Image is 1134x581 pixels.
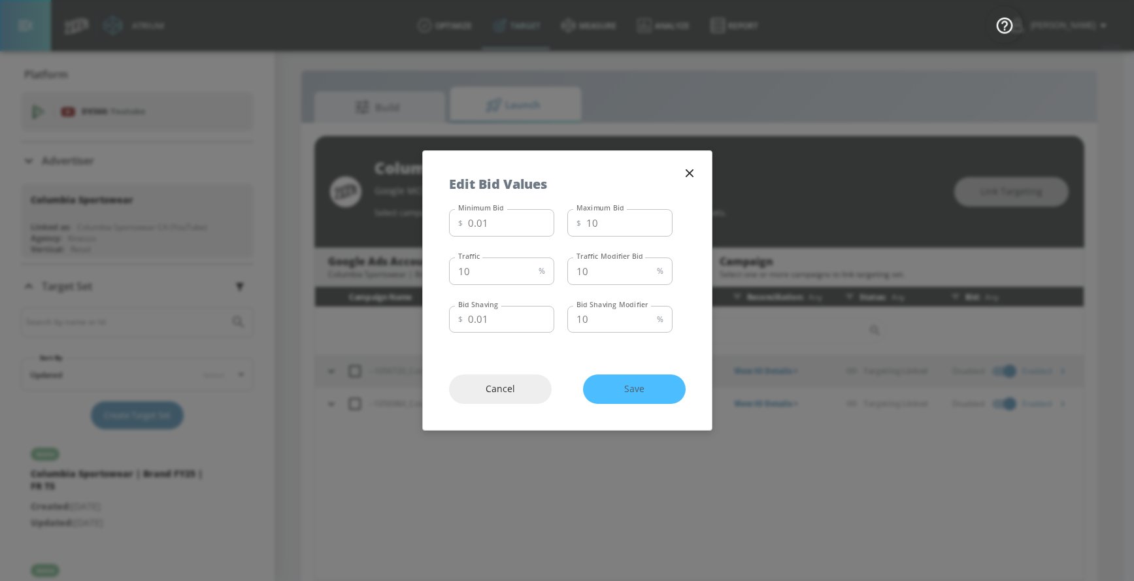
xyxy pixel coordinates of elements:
p: % [657,312,663,326]
p: $ [458,216,463,230]
span: Cancel [475,381,525,397]
label: Traffic [458,252,480,261]
label: Bid Shaving Modifier [576,300,648,309]
p: $ [576,216,581,230]
p: % [539,264,545,278]
label: Bid Shaving [458,300,498,309]
button: Cancel [449,374,552,404]
p: $ [458,312,463,326]
label: Traffic Modifier Bid [576,252,643,261]
p: % [657,264,663,278]
label: Maximum Bid [576,203,624,212]
h5: Edit Bid Values [449,177,547,191]
label: Minimum Bid [458,203,504,212]
button: Open Resource Center [986,7,1023,43]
